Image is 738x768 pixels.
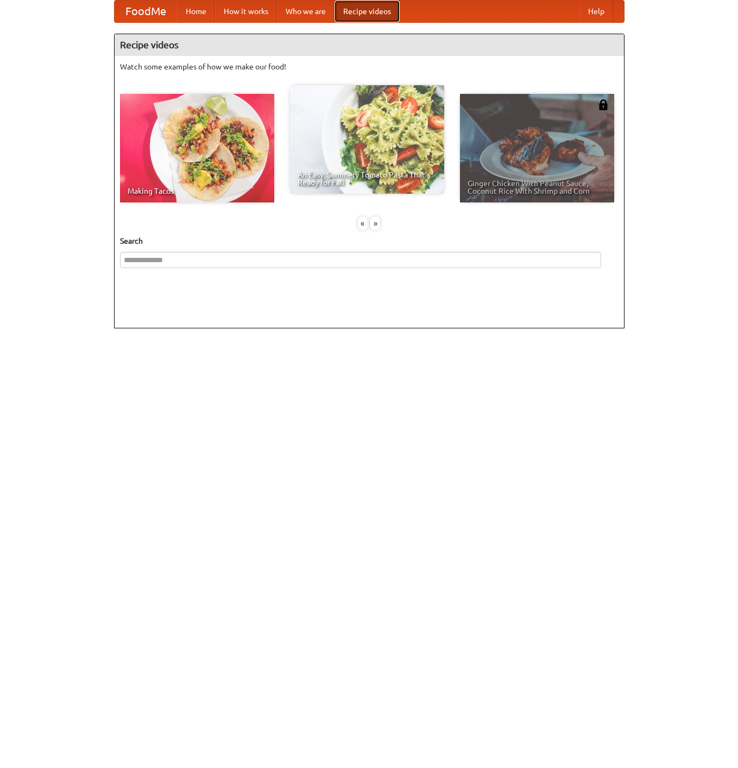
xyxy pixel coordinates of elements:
div: « [358,217,368,230]
span: An Easy, Summery Tomato Pasta That's Ready for Fall [298,171,437,186]
a: How it works [215,1,277,22]
h5: Search [120,236,619,246]
a: Who we are [277,1,335,22]
a: Help [579,1,613,22]
p: Watch some examples of how we make our food! [120,61,619,72]
h4: Recipe videos [115,34,624,56]
img: 483408.png [598,99,609,110]
span: Making Tacos [128,187,267,195]
a: An Easy, Summery Tomato Pasta That's Ready for Fall [290,85,444,194]
a: Making Tacos [120,94,274,202]
a: FoodMe [115,1,177,22]
a: Recipe videos [335,1,400,22]
div: » [370,217,380,230]
a: Home [177,1,215,22]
